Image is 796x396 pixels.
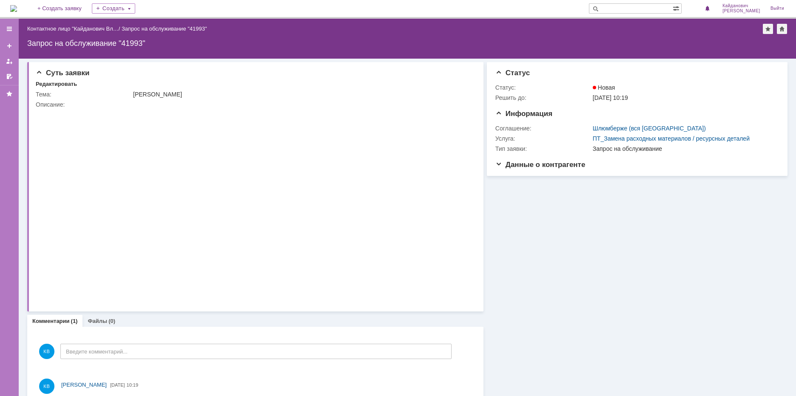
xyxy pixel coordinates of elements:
[92,3,135,14] div: Создать
[10,5,17,12] img: logo
[39,344,54,359] span: КВ
[36,91,131,98] div: Тема:
[763,24,773,34] div: Добавить в избранное
[495,161,586,169] span: Данные о контрагенте
[127,382,139,388] span: 10:19
[593,145,775,152] div: Запрос на обслуживание
[27,25,122,32] div: /
[495,135,591,142] div: Услуга:
[495,94,591,101] div: Решить до:
[36,81,77,88] div: Редактировать
[36,101,472,108] div: Описание:
[3,54,16,68] a: Мои заявки
[110,382,125,388] span: [DATE]
[27,39,787,48] div: Запрос на обслуживание "41993"
[36,69,89,77] span: Суть заявки
[61,381,107,389] a: [PERSON_NAME]
[495,110,552,118] span: Информация
[88,318,107,324] a: Файлы
[122,25,207,32] div: Запрос на обслуживание "41993"
[32,318,70,324] a: Комментарии
[495,145,591,152] div: Тип заявки:
[673,4,681,12] span: Расширенный поиск
[27,25,119,32] a: Контактное лицо "Кайданович Вл…
[722,3,760,8] span: Кайданович
[71,318,78,324] div: (1)
[593,135,750,142] a: ПТ_Замена расходных материалов / ресурсных деталей
[61,382,107,388] span: [PERSON_NAME]
[593,125,706,132] a: Шлюмберже (вся [GEOGRAPHIC_DATA])
[722,8,760,14] span: [PERSON_NAME]
[593,94,628,101] span: [DATE] 10:19
[108,318,115,324] div: (0)
[10,5,17,12] a: Перейти на домашнюю страницу
[495,69,530,77] span: Статус
[495,125,591,132] div: Соглашение:
[777,24,787,34] div: Сделать домашней страницей
[495,84,591,91] div: Статус:
[3,39,16,53] a: Создать заявку
[133,91,470,98] div: [PERSON_NAME]
[3,70,16,83] a: Мои согласования
[593,84,615,91] span: Новая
